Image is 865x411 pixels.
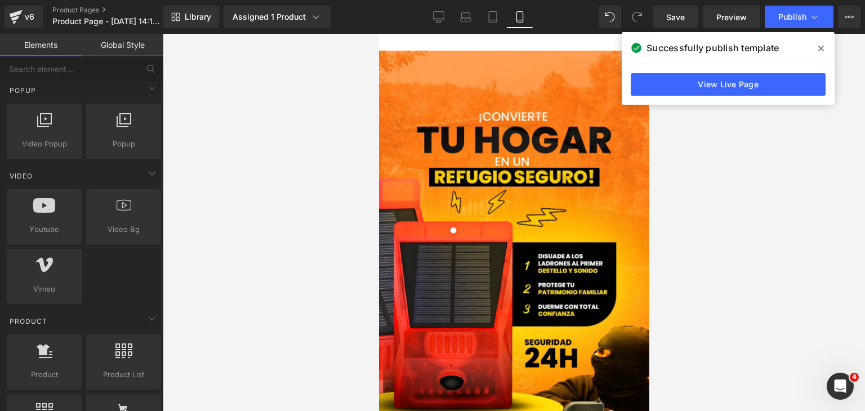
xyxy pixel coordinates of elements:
[10,138,78,150] span: Video Popup
[233,11,322,23] div: Assigned 1 Product
[631,73,826,96] a: View Live Page
[703,6,760,28] a: Preview
[716,11,747,23] span: Preview
[646,41,779,55] span: Successfully publish template
[626,6,648,28] button: Redo
[425,6,452,28] a: Desktop
[8,316,48,327] span: Product
[185,12,211,22] span: Library
[5,6,43,28] a: v6
[506,6,533,28] a: Mobile
[599,6,621,28] button: Undo
[452,6,479,28] a: Laptop
[10,224,78,235] span: Youtube
[479,6,506,28] a: Tablet
[778,12,806,21] span: Publish
[666,11,685,23] span: Save
[52,6,182,15] a: Product Pages
[90,224,158,235] span: Video Bg
[8,171,34,181] span: Video
[850,373,859,382] span: 4
[10,283,78,295] span: Vimeo
[23,10,37,24] div: v6
[163,6,219,28] a: New Library
[8,85,37,96] span: Popup
[52,17,160,26] span: Product Page - [DATE] 14:18:34
[827,373,854,400] iframe: Intercom live chat
[82,34,163,56] a: Global Style
[90,138,158,150] span: Popup
[838,6,860,28] button: More
[10,369,78,381] span: Product
[765,6,833,28] button: Publish
[90,369,158,381] span: Product List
